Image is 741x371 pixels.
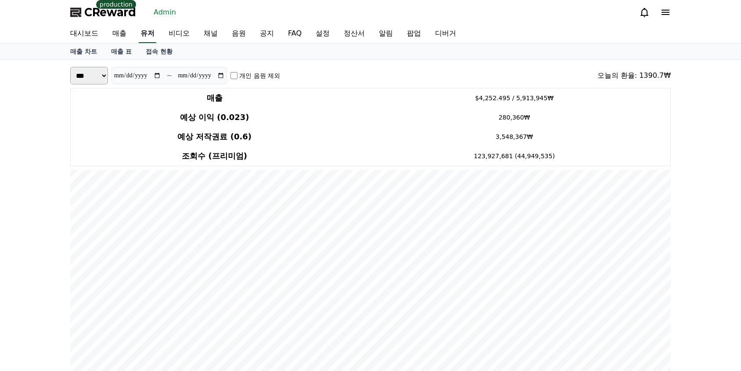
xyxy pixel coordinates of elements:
a: 매출 [105,25,133,43]
span: Settings [130,292,151,299]
td: 280,360₩ [358,108,670,127]
td: 123,927,681 (44,949,535) [358,146,670,166]
span: Home [22,292,38,299]
a: 매출 표 [104,44,139,59]
td: 3,548,367₩ [358,127,670,146]
p: ~ [166,70,172,81]
a: 설정 [309,25,337,43]
a: 팝업 [400,25,428,43]
a: CReward [70,5,136,19]
a: 알림 [372,25,400,43]
a: 정산서 [337,25,372,43]
a: 유저 [139,25,156,43]
a: Admin [150,5,180,19]
a: 접속 현황 [139,44,180,59]
label: 개인 음원 제외 [239,71,280,80]
div: 오늘의 환율: 1390.7₩ [597,70,671,81]
a: Home [3,279,58,301]
span: CReward [84,5,136,19]
a: 매출 차트 [63,44,104,59]
a: FAQ [281,25,309,43]
td: $4,252.495 / 5,913,945₩ [358,88,670,108]
h4: 조회수 (프리미엄) [74,150,355,162]
h4: 매출 [74,92,355,104]
a: Settings [113,279,169,301]
a: Messages [58,279,113,301]
h4: 예상 이익 (0.023) [74,111,355,124]
a: 공지 [253,25,281,43]
a: 대시보드 [63,25,105,43]
a: 디버거 [428,25,463,43]
span: Messages [73,292,99,299]
a: 음원 [225,25,253,43]
a: 채널 [197,25,225,43]
h4: 예상 저작권료 (0.6) [74,131,355,143]
a: 비디오 [162,25,197,43]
